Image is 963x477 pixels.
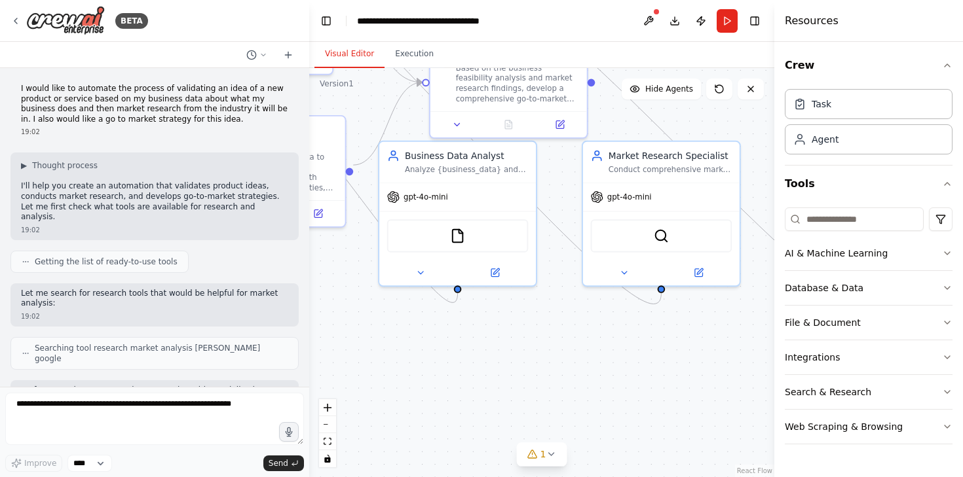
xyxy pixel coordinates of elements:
[785,84,953,165] div: Crew
[24,458,56,468] span: Improve
[21,160,98,171] button: ▶Thought process
[785,271,953,305] button: Database & Data
[785,166,953,202] button: Tools
[607,192,652,202] span: gpt-4o-mini
[21,289,288,309] p: Let me search for research tools that would be helpful for market analysis:
[609,165,732,175] div: Conduct comprehensive market research for {product_idea} in the {industry} industry, analyzing ma...
[21,84,288,124] p: I would like to automate the process of validating an idea of a new product or service based on m...
[21,311,288,321] div: 19:02
[319,450,336,467] button: toggle interactivity
[622,79,701,99] button: Hide Agents
[654,228,669,243] img: SerpApiGoogleSearchTool
[404,192,448,202] span: gpt-4o-mini
[214,124,337,150] div: Business Feasibility Analysis
[319,399,336,416] button: zoom in
[214,152,337,192] div: Analyze the business data to evaluate how the {product_idea} aligns with current business capabil...
[385,41,444,68] button: Execution
[26,6,105,35] img: Logo
[5,455,62,472] button: Improve
[785,47,953,84] button: Crew
[319,399,336,467] div: React Flow controls
[320,79,354,89] div: Version 1
[450,228,465,243] img: FileReadTool
[609,149,732,162] div: Market Research Specialist
[319,416,336,433] button: zoom out
[456,63,579,103] div: Based on the business feasibility analysis and market research findings, develop a comprehensive ...
[540,448,546,461] span: 1
[737,467,772,474] a: React Flow attribution
[645,84,693,94] span: Hide Agents
[785,13,839,29] h4: Resources
[21,127,288,137] div: 19:02
[260,96,464,306] g: Edge from 6add25c3-380d-4726-ae9f-375009133dab to 428b47f7-93f6-4134-969c-818bd021b6de
[459,265,531,280] button: Open in side panel
[21,160,27,171] span: ▶
[21,225,288,235] div: 19:02
[538,117,582,132] button: Open in side panel
[812,97,831,111] div: Task
[785,340,953,374] button: Integrations
[115,13,148,29] div: BETA
[278,47,299,63] button: Start a new chat
[353,76,422,171] g: Edge from 428b47f7-93f6-4134-969c-818bd021b6de to 15d6e92e-b367-42ea-9e54-c8c39f2f20e1
[357,14,504,27] nav: breadcrumb
[517,442,567,467] button: 1
[269,458,288,468] span: Send
[582,141,741,287] div: Market Research SpecialistConduct comprehensive market research for {product_idea} in the {indust...
[785,202,953,455] div: Tools
[785,410,953,444] button: Web Scraping & Browsing
[785,375,953,409] button: Search & Research
[35,256,178,267] span: Getting the list of ready-to-use tools
[785,306,953,340] button: File & Document
[662,265,734,280] button: Open in side panel
[21,181,288,222] p: I'll help you create an automation that validates product ideas, conducts market research, and de...
[296,206,340,221] button: Open in side panel
[35,343,288,364] span: Searching tool research market analysis [PERSON_NAME] google
[314,41,385,68] button: Visual Editor
[378,141,537,287] div: Business Data AnalystAnalyze {business_data} and assess how the proposed {product_idea} aligns wi...
[279,422,299,442] button: Click to speak your automation idea
[481,117,535,132] button: No output available
[32,160,98,171] span: Thought process
[746,12,764,30] button: Hide right sidebar
[405,149,528,162] div: Business Data Analyst
[263,455,304,471] button: Send
[785,236,953,270] button: AI & Machine Learning
[241,47,273,63] button: Switch to previous chat
[319,433,336,450] button: fit view
[405,165,528,175] div: Analyze {business_data} and assess how the proposed {product_idea} aligns with current business c...
[812,133,839,146] div: Agent
[187,115,347,228] div: Business Feasibility AnalysisAnalyze the business data to evaluate how the {product_idea} aligns ...
[21,385,288,406] p: Perfect! Now let me create the automation with specialized agents for business analysis, market r...
[317,12,335,30] button: Hide left sidebar
[429,26,588,139] div: Based on the business feasibility analysis and market research findings, develop a comprehensive ...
